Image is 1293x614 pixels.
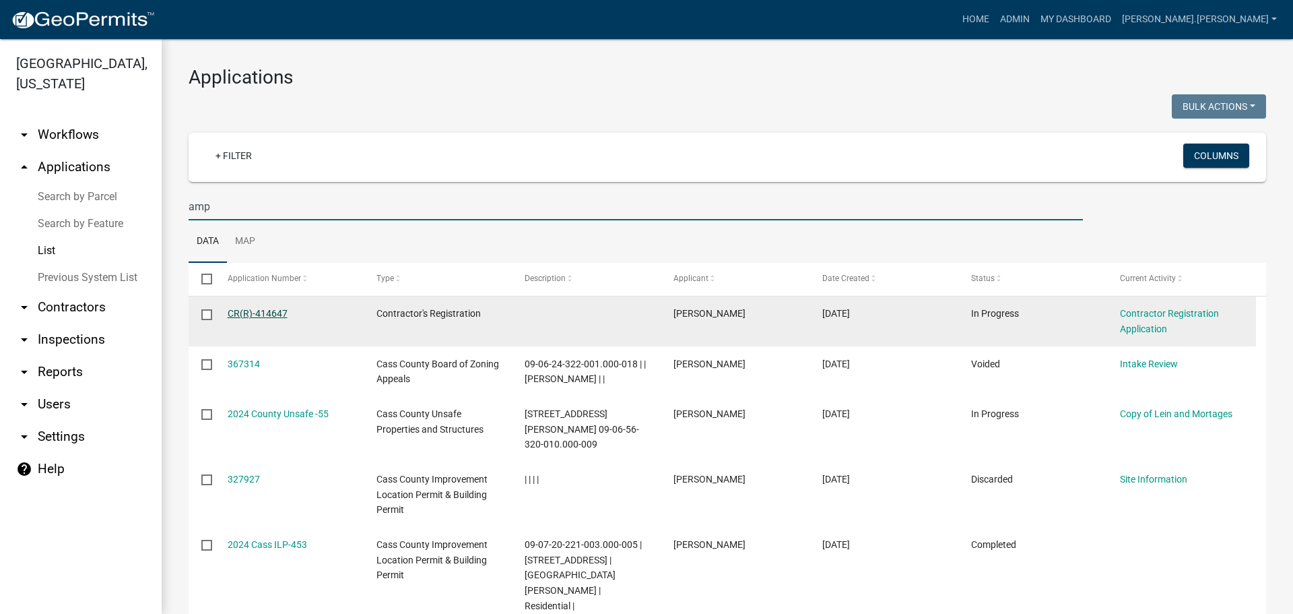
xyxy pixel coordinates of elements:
span: Status [971,274,995,283]
datatable-header-cell: Select [189,263,214,295]
span: Type [376,274,394,283]
button: Bulk Actions [1172,94,1266,119]
a: 327927 [228,474,260,485]
span: 09/06/2024 [822,539,850,550]
span: | | | | [525,474,539,485]
i: arrow_drop_down [16,299,32,315]
span: Discarded [971,474,1013,485]
datatable-header-cell: Description [512,263,661,295]
a: CR(R)-414647 [228,308,288,319]
span: Nathan Allen [673,539,745,550]
span: 10/25/2024 [822,474,850,485]
span: In Progress [971,408,1019,419]
a: 367314 [228,359,260,369]
a: Site Information [1120,474,1187,485]
a: Home [957,7,995,32]
datatable-header-cell: Applicant [661,263,809,295]
i: arrow_drop_down [16,396,32,412]
span: Applicant [673,274,708,283]
span: Cass County Unsafe Properties and Structures [376,408,484,435]
a: Data [189,220,227,264]
span: Cass County Improvement Location Permit & Building Permit [376,539,488,581]
i: arrow_drop_down [16,429,32,445]
span: In Progress [971,308,1019,319]
a: [PERSON_NAME].[PERSON_NAME] [1117,7,1282,32]
span: Contractor's Registration [376,308,481,319]
span: 09-07-20-221-003.000-005 | 915 HAWTHORNE LANE | Mc Kinley, Holly | Residential | [525,539,642,611]
a: 2024 County Unsafe -55 [228,408,329,419]
span: 05/01/2025 [822,308,850,319]
span: Description [525,274,566,283]
span: Voided [971,359,1000,369]
span: Current Activity [1120,274,1176,283]
button: Columns [1183,144,1249,168]
span: 09-06-24-322-001.000-018 | | Smith, Robert L | | [525,359,646,385]
datatable-header-cell: Status [958,263,1107,295]
datatable-header-cell: Application Number [214,263,363,295]
a: + Filter [205,144,263,168]
datatable-header-cell: Current Activity [1107,263,1256,295]
input: Search for applications [189,193,1083,220]
span: 2423 W 50 S Campbell, Chandler 09-06-56-320-010.000-009 [525,408,639,450]
a: Copy of Lein and Mortages [1120,408,1232,419]
span: 10/29/2024 [822,408,850,419]
a: Admin [995,7,1035,32]
span: Cass County Improvement Location Permit & Building Permit [376,474,488,516]
span: Nathan Allen [673,359,745,369]
span: 01/22/2025 [822,359,850,369]
span: Eric [673,474,745,485]
span: Completed [971,539,1016,550]
span: Application Number [228,274,301,283]
i: arrow_drop_down [16,127,32,143]
i: arrow_drop_up [16,159,32,175]
i: help [16,461,32,477]
datatable-header-cell: Type [363,263,512,295]
a: 2024 Cass ILP-453 [228,539,307,550]
span: Cass County Board of Zoning Appeals [376,359,499,385]
span: Date Created [822,274,869,283]
i: arrow_drop_down [16,332,32,348]
a: My Dashboard [1035,7,1117,32]
a: Intake Review [1120,359,1178,369]
datatable-header-cell: Date Created [809,263,958,295]
a: Contractor Registration Application [1120,308,1219,334]
i: arrow_drop_down [16,364,32,380]
h3: Applications [189,66,1266,89]
a: Map [227,220,263,264]
span: Ashley Rowe [673,408,745,419]
span: Nathan Allen [673,308,745,319]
